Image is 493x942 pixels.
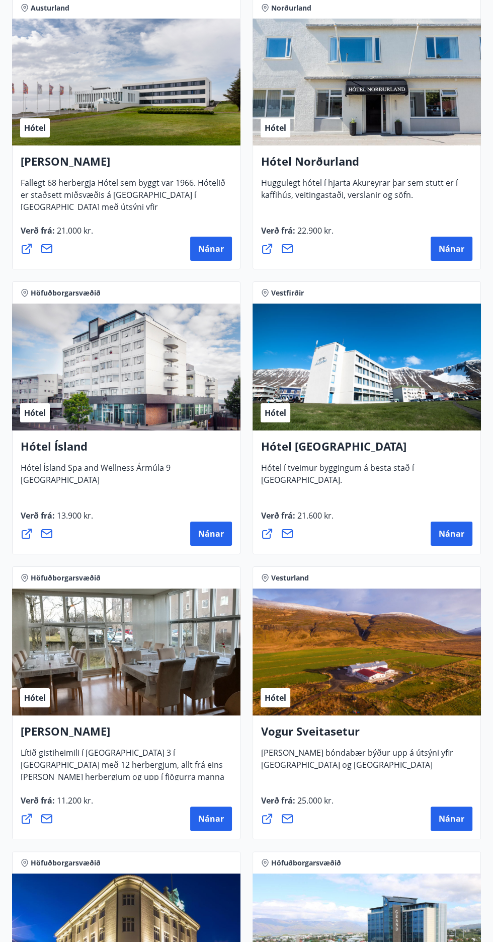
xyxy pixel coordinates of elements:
[24,692,46,703] span: Hótel
[295,795,334,806] span: 25.000 kr.
[21,154,232,177] h4: [PERSON_NAME]
[261,795,334,814] span: Verð frá :
[55,795,93,806] span: 11.200 kr.
[431,522,472,546] button: Nánar
[431,807,472,831] button: Nánar
[21,462,171,493] span: Hótel Ísland Spa and Wellness Ármúla 9 [GEOGRAPHIC_DATA]
[271,288,304,298] span: Vestfirðir
[439,243,464,254] span: Nánar
[31,858,101,868] span: Höfuðborgarsvæðið
[190,807,232,831] button: Nánar
[31,3,69,13] span: Austurland
[265,407,286,418] span: Hótel
[265,122,286,133] span: Hótel
[55,510,93,521] span: 13.900 kr.
[261,154,472,177] h4: Hótel Norðurland
[439,528,464,539] span: Nánar
[271,573,309,583] span: Vesturland
[439,813,464,824] span: Nánar
[21,795,93,814] span: Verð frá :
[21,439,232,462] h4: Hótel Ísland
[295,510,334,521] span: 21.600 kr.
[261,723,472,747] h4: Vogur Sveitasetur
[198,243,224,254] span: Nánar
[55,225,93,236] span: 21.000 kr.
[21,510,93,529] span: Verð frá :
[265,692,286,703] span: Hótel
[431,237,472,261] button: Nánar
[198,528,224,539] span: Nánar
[190,522,232,546] button: Nánar
[261,177,458,208] span: Huggulegt hótel í hjarta Akureyrar þar sem stutt er í kaffihús, veitingastaði, verslanir og söfn.
[21,723,232,747] h4: [PERSON_NAME]
[261,439,472,462] h4: Hótel [GEOGRAPHIC_DATA]
[21,747,224,803] span: Lítið gistiheimili í [GEOGRAPHIC_DATA] 3 í [GEOGRAPHIC_DATA] með 12 herbergjum, allt frá eins [PE...
[261,510,334,529] span: Verð frá :
[31,573,101,583] span: Höfuðborgarsvæðið
[21,177,225,233] span: Fallegt 68 herbergja Hótel sem byggt var 1966. Hótelið er staðsett miðsvæðis á [GEOGRAPHIC_DATA] ...
[190,237,232,261] button: Nánar
[21,225,93,244] span: Verð frá :
[24,122,46,133] span: Hótel
[271,3,311,13] span: Norðurland
[31,288,101,298] span: Höfuðborgarsvæðið
[198,813,224,824] span: Nánar
[24,407,46,418] span: Hótel
[261,225,334,244] span: Verð frá :
[271,858,341,868] span: Höfuðborgarsvæðið
[261,462,414,493] span: Hótel í tveimur byggingum á besta stað í [GEOGRAPHIC_DATA].
[295,225,334,236] span: 22.900 kr.
[261,747,453,778] span: [PERSON_NAME] bóndabær býður upp á útsýni yfir [GEOGRAPHIC_DATA] og [GEOGRAPHIC_DATA]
